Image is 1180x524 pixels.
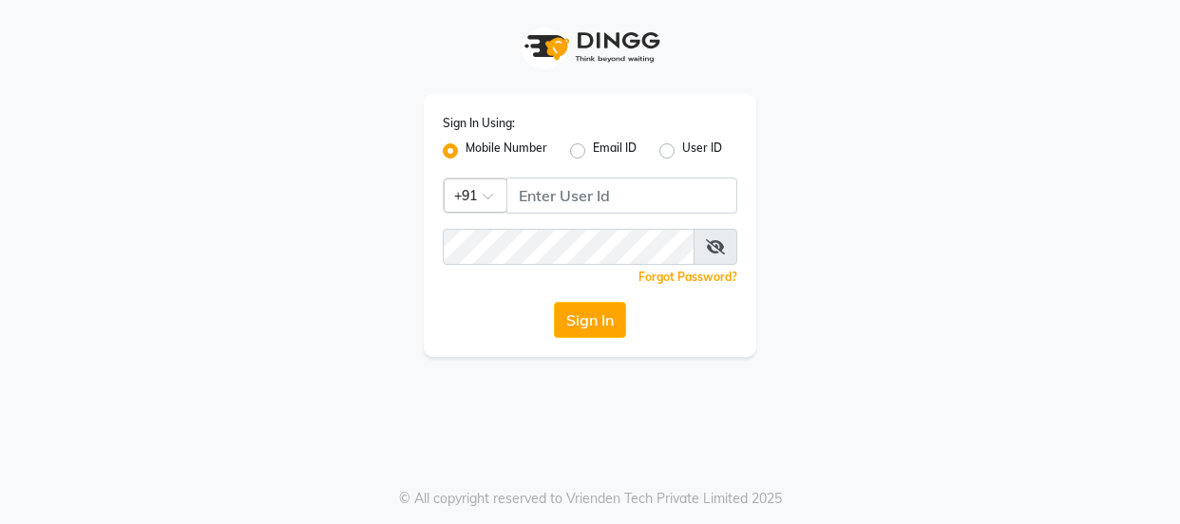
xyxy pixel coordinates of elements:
input: Username [443,229,695,265]
label: User ID [682,140,722,162]
button: Sign In [554,302,626,338]
label: Email ID [593,140,637,162]
input: Username [506,178,737,214]
img: logo1.svg [514,19,666,75]
label: Mobile Number [466,140,547,162]
a: Forgot Password? [638,270,737,284]
label: Sign In Using: [443,115,515,132]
